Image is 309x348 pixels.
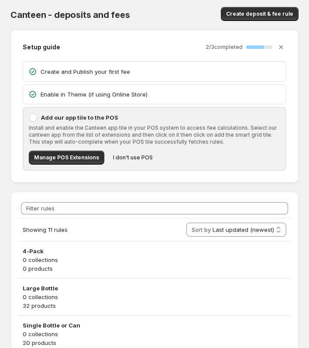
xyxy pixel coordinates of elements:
[23,321,286,330] h3: Single Bottle or Can
[41,67,281,76] p: Create and Publish your first fee
[23,330,286,338] p: 0 collections
[10,10,130,20] span: Canteen - deposits and fees
[226,10,293,17] span: Create deposit & fee rule
[108,151,158,165] button: I don't use POS
[23,338,286,347] p: 20 products
[23,247,286,255] h3: 4-Pack
[23,255,286,264] p: 0 collections
[34,154,99,161] span: Manage POS Extensions
[23,43,60,52] h2: Setup guide
[21,202,288,214] input: Filter rules
[23,293,286,301] p: 0 collections
[221,7,299,21] button: Create deposit & fee rule
[29,151,104,165] button: Manage POS Extensions
[23,284,286,293] h3: Large Bottle
[23,264,286,273] p: 0 products
[41,90,281,99] p: Enable in Theme (if using Online Store)
[29,124,280,145] p: Install and enable the Canteen app tile in your POS system to access fee calculations. Select our...
[113,154,153,161] span: I don't use POS
[274,40,288,54] button: Dismiss setup guide
[23,226,68,233] span: Showing 11 rules
[23,301,286,310] p: 32 products
[206,44,243,51] p: 2 / 3 completed
[41,113,280,122] p: Add our app tile to the POS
